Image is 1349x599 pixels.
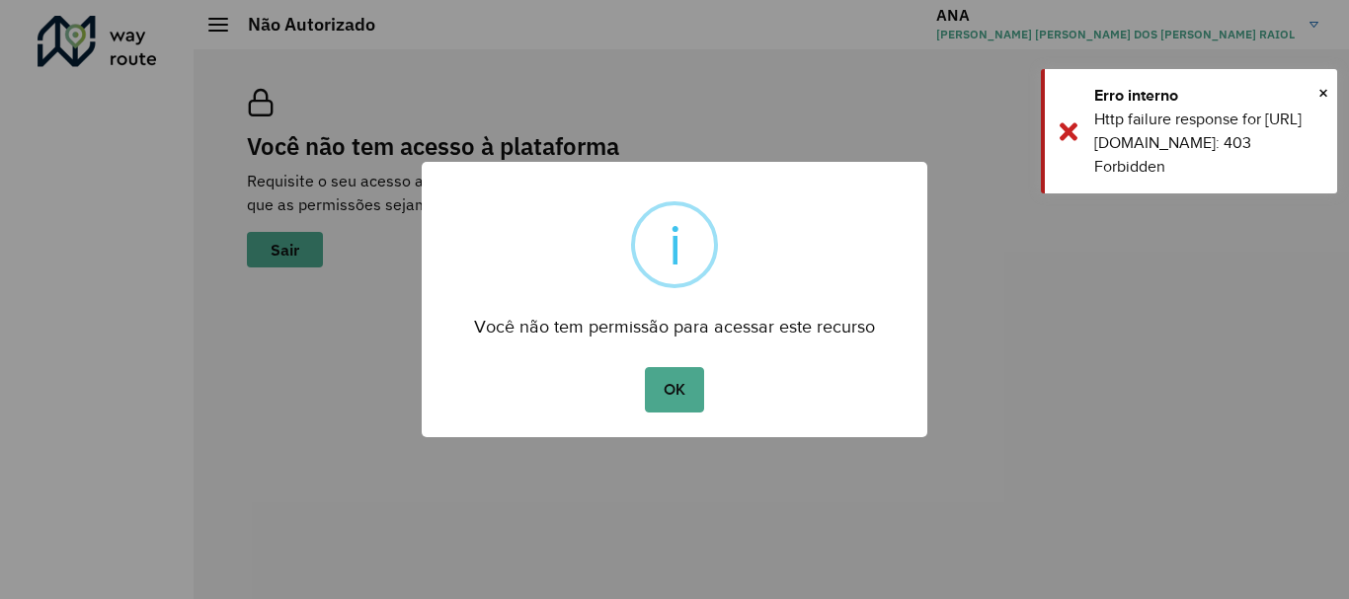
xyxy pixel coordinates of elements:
[1318,78,1328,108] button: Close
[1318,78,1328,108] span: ×
[1094,84,1322,108] div: Erro interno
[1094,108,1322,179] div: Http failure response for [URL][DOMAIN_NAME]: 403 Forbidden
[669,205,681,284] div: i
[645,367,703,412] button: OK
[422,298,927,342] div: Você não tem permissão para acessar este recurso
